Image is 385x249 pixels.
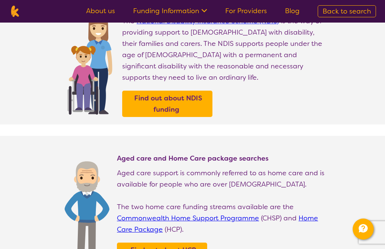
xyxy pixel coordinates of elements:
b: Find out about NDIS funding [134,94,202,114]
button: Channel Menu [353,219,374,240]
h4: Aged care and Home Care package searches [117,154,328,163]
a: Funding Information [133,6,207,15]
span: Back to search [323,7,371,16]
img: Find NDIS and Disability services and providers [65,9,115,115]
a: Commonwealth Home Support Programme [117,214,259,223]
img: Karista logo [9,6,21,17]
p: Aged care support is commonly referred to as home care and is available for people who are over [... [117,167,328,190]
a: Blog [285,6,300,15]
a: About us [86,6,115,15]
a: For Providers [225,6,267,15]
a: Back to search [318,5,376,17]
p: The two home care funding streams available are the (CHSP) and (HCP). [117,201,328,235]
p: The is the way of providing support to [DEMOGRAPHIC_DATA] with disability, their families and car... [122,15,328,83]
a: Find out about NDIS funding [124,93,211,115]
